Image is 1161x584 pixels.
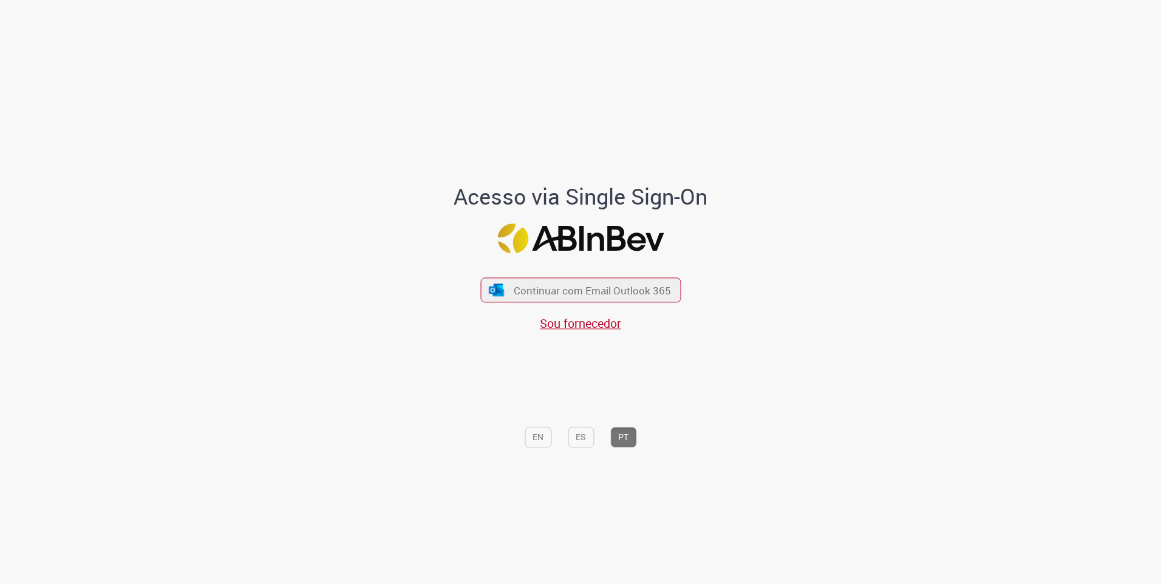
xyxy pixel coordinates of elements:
img: Logo ABInBev [497,223,664,253]
button: ícone Azure/Microsoft 360 Continuar com Email Outlook 365 [480,277,681,302]
img: ícone Azure/Microsoft 360 [488,284,505,296]
a: Sou fornecedor [540,316,621,332]
button: PT [610,427,636,447]
button: EN [525,427,551,447]
span: Continuar com Email Outlook 365 [514,284,671,297]
button: ES [568,427,594,447]
h1: Acesso via Single Sign-On [412,185,749,209]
